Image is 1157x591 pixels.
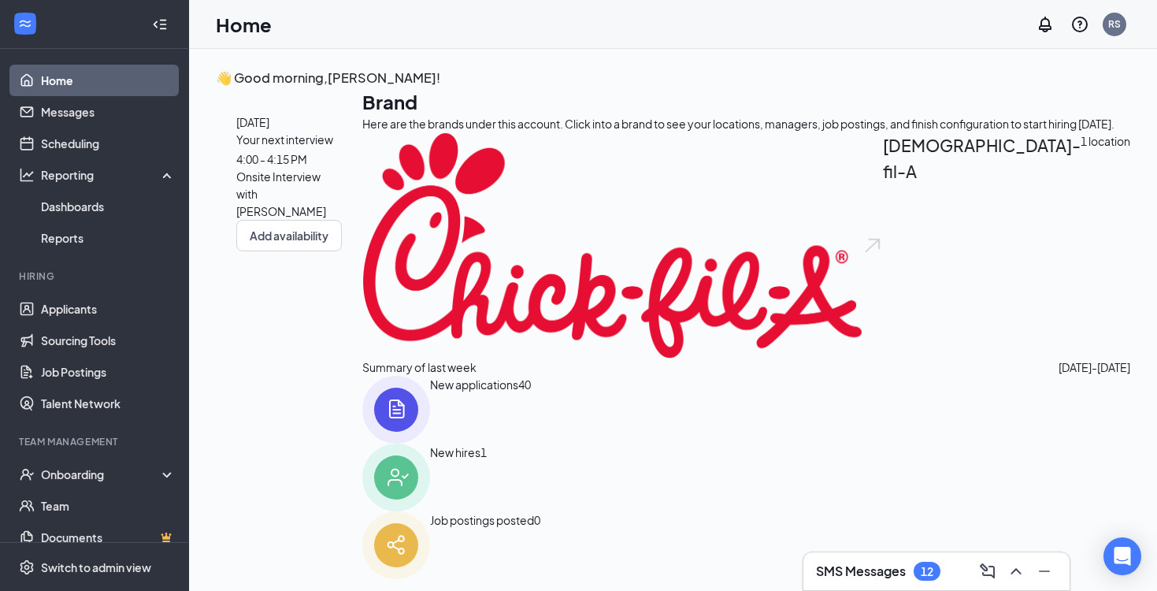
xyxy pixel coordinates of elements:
a: Sourcing Tools [41,325,176,356]
div: Reporting [41,167,176,183]
a: Applicants [41,293,176,325]
span: 40 [518,376,531,444]
button: Minimize [1032,559,1057,584]
div: Onboarding [41,466,162,482]
span: Your next interview [236,132,333,147]
div: Hiring [19,269,172,283]
a: Talent Network [41,388,176,419]
img: icon [362,376,430,444]
svg: Settings [19,559,35,575]
svg: ComposeMessage [978,562,997,581]
a: Home [41,65,176,96]
div: New applications [430,376,518,444]
img: Chick-fil-A [362,132,862,359]
a: Dashboards [41,191,176,222]
a: Reports [41,222,176,254]
svg: Collapse [152,17,168,32]
a: Messages [41,96,176,128]
img: icon [362,444,430,511]
svg: Minimize [1035,562,1054,581]
span: [DATE] [236,113,342,131]
a: Scheduling [41,128,176,159]
div: 12 [921,565,933,578]
svg: Analysis [19,167,35,183]
div: Switch to admin view [41,559,151,575]
span: [DATE] - [DATE] [1059,359,1130,376]
div: Team Management [19,435,172,448]
span: Onsite Interview with [PERSON_NAME] [236,169,326,218]
svg: UserCheck [19,466,35,482]
h2: [DEMOGRAPHIC_DATA]-fil-A [883,132,1081,359]
a: Team [41,490,176,522]
h1: Brand [362,88,1130,115]
h3: SMS Messages [816,563,906,580]
span: 0 [534,511,540,579]
div: Here are the brands under this account. Click into a brand to see your locations, managers, job p... [362,115,1130,132]
a: Job Postings [41,356,176,388]
button: ComposeMessage [975,559,1000,584]
svg: ChevronUp [1007,562,1025,581]
button: ChevronUp [1003,559,1029,584]
div: Open Intercom Messenger [1103,537,1141,575]
span: 1 [480,444,487,511]
div: Job postings posted [430,511,534,579]
span: Summary of last week [362,359,477,376]
img: open.6027fd2a22e1237b5b06.svg [862,132,883,359]
h3: 👋 Good morning, [PERSON_NAME] ! [216,68,1130,88]
svg: QuestionInfo [1070,15,1089,34]
h1: Home [216,11,272,38]
svg: Notifications [1036,15,1055,34]
div: New hires [430,444,480,511]
a: DocumentsCrown [41,522,176,553]
img: icon [362,511,430,579]
div: RS [1108,17,1121,31]
svg: WorkstreamLogo [17,16,33,32]
button: Add availability [236,220,342,251]
span: 4:00 - 4:15 PM [236,152,307,166]
span: 1 location [1081,132,1130,359]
